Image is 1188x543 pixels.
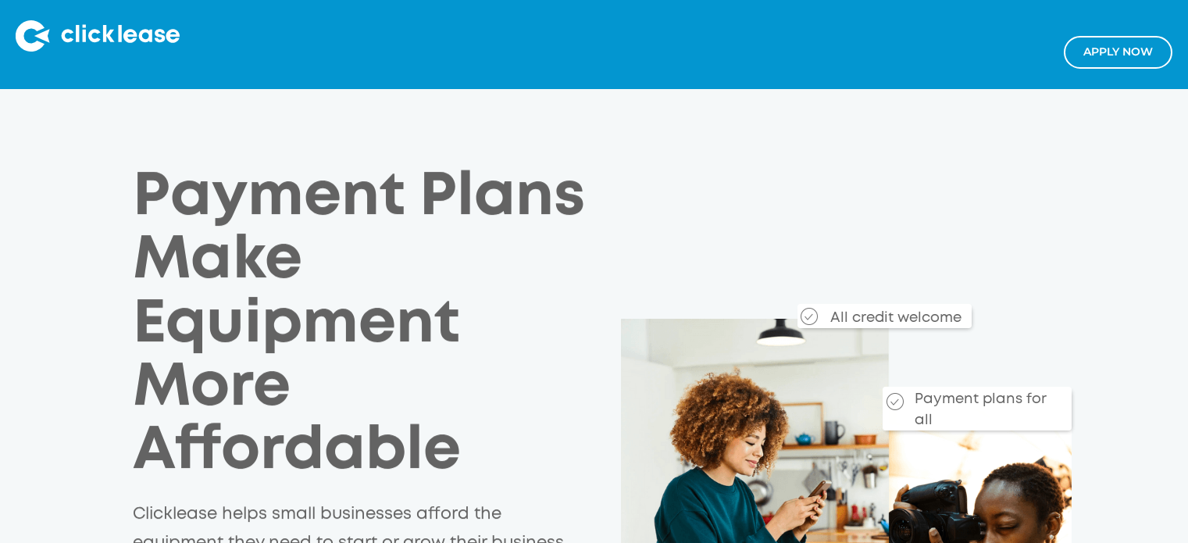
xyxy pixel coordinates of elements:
a: Apply NOw [1064,36,1172,68]
img: Clicklease logo [16,20,180,52]
img: Checkmark_callout [801,308,819,325]
h1: Payment Plans Make Equipment More Affordable [133,166,621,484]
img: Checkmark_callout [887,394,904,411]
div: Payment plans for all [908,380,1060,430]
div: All credit welcome [769,298,972,328]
